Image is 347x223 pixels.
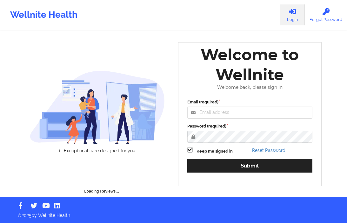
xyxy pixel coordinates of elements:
[197,148,233,154] label: Keep me signed in
[36,148,165,153] li: Exceptional care designed for you.
[13,208,334,219] p: © 2025 by Wellnite Health
[187,159,313,173] button: Submit
[30,164,174,194] div: Loading Reviews...
[183,85,317,90] div: Welcome back, please sign in
[187,107,313,119] input: Email address
[30,70,165,144] img: wellnite-auth-hero_200.c722682e.png
[305,4,347,25] a: Forgot Password
[187,99,313,105] label: Email (required)
[252,148,285,153] a: Reset Password
[187,123,313,129] label: Password (required)
[280,4,305,25] a: Login
[183,45,317,85] div: Welcome to Wellnite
